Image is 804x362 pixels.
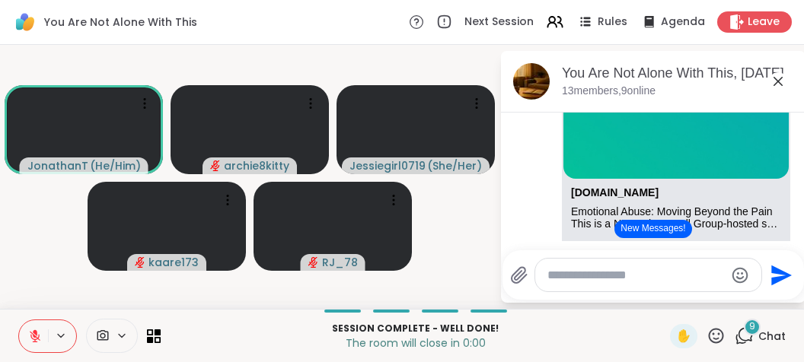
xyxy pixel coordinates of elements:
p: The room will close in 0:00 [170,335,661,351]
button: New Messages! [614,220,691,238]
p: Session Complete - well done! [170,322,661,335]
span: audio-muted [210,160,221,171]
div: Emotional Abuse: Moving Beyond the Pain [571,205,781,218]
img: ShareWell Logomark [12,9,38,35]
span: Chat [758,329,786,344]
span: JonathanT [27,158,88,173]
button: Emoji picker [731,266,749,284]
span: ✋ [676,327,691,345]
img: You Are Not Alone With This, Sep 10 [513,63,550,100]
span: ( She/Her ) [427,158,482,173]
span: You Are Not Alone With This [44,14,197,30]
span: RJ_78 [322,255,358,270]
span: kaare173 [148,255,199,270]
span: archie8kitty [224,158,289,173]
span: ( He/Him ) [90,158,141,173]
button: Send [762,258,796,292]
p: 13 members, 9 online [562,84,656,99]
textarea: Type your message [547,268,725,283]
span: Leave [748,14,780,30]
span: 9 [749,320,755,333]
span: audio-muted [135,257,145,268]
span: Jessiegirl0719 [349,158,426,173]
div: You Are Not Alone With This, [DATE] [562,64,793,83]
span: audio-muted [308,257,319,268]
span: Rules [598,14,627,30]
div: This is a NEW ShareWell Group-hosted session. In lieu of a dedicated host, the group will be guid... [571,218,781,230]
span: Next Session [464,14,534,30]
a: Attachment [571,186,659,198]
span: Agenda [661,14,705,30]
